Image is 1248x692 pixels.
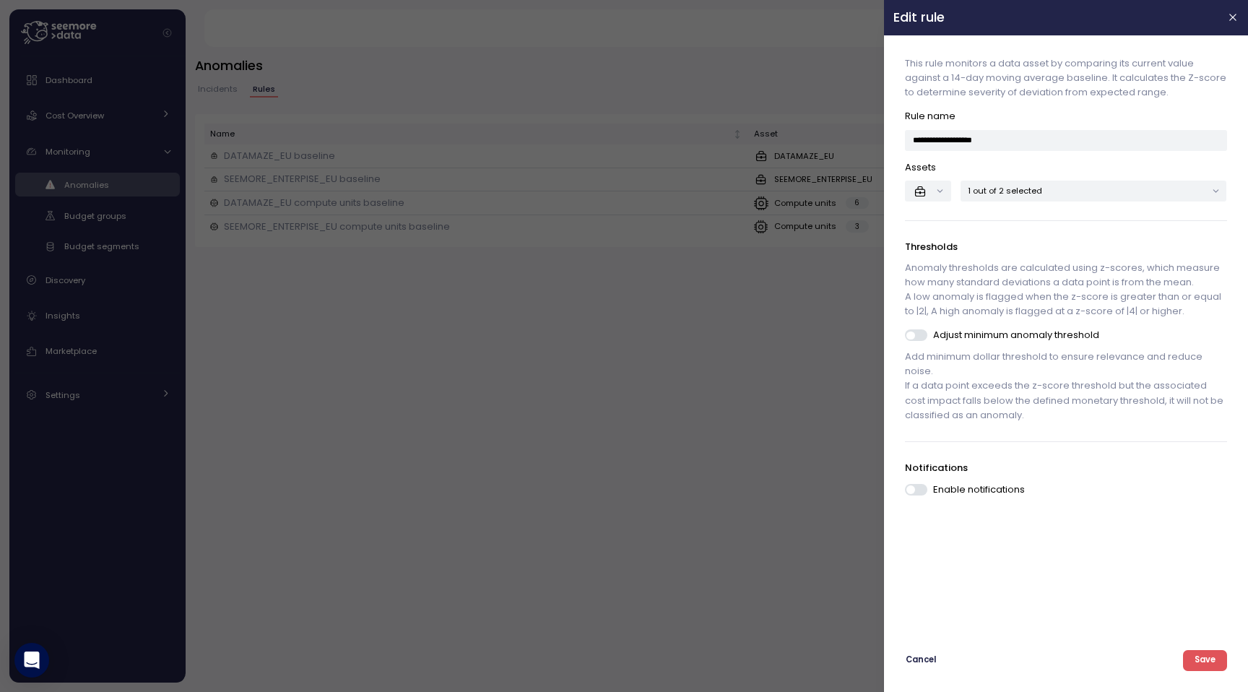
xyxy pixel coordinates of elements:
[906,650,937,671] button: Cancel
[906,350,1227,423] p: Add minimum dollar threshold to ensure relevance and reduce noise. If a data point exceeds the z-...
[906,160,1227,175] p: Assets
[934,328,1100,342] p: Adjust minimum anomaly threshold
[14,643,49,678] div: Open Intercom Messenger
[906,56,1227,100] p: This rule monitors a data asset by comparing its current value against a 14-day moving average ba...
[934,483,1026,497] p: Enable notifications
[906,651,937,670] span: Cancel
[968,185,1207,196] p: 1 out of 2 selected
[906,240,1227,254] p: Thresholds
[1184,650,1227,671] button: Save
[906,461,1227,475] p: Notifications
[1195,651,1215,670] span: Save
[906,261,1227,319] p: Anomaly thresholds are calculated using z-scores, which measure how many standard deviations a da...
[893,11,1215,24] h2: Edit rule
[906,109,1227,124] p: Rule name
